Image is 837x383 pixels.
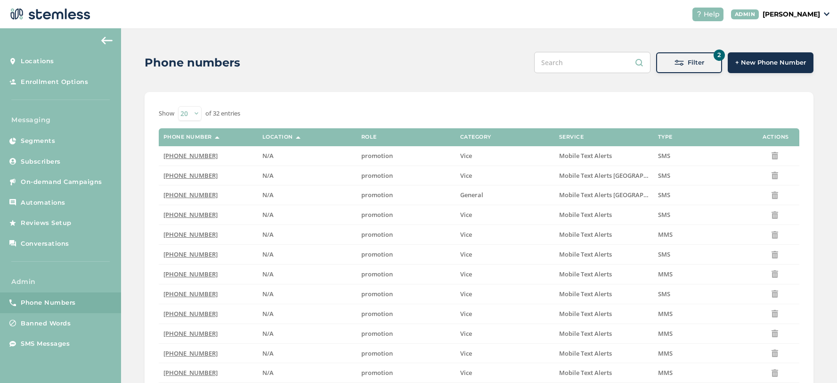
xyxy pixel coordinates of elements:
[163,152,253,160] label: (844) 396-9997
[460,329,472,338] span: Vice
[658,231,748,239] label: MMS
[361,211,451,219] label: promotion
[163,230,218,239] span: [PHONE_NUMBER]
[163,250,218,258] span: [PHONE_NUMBER]
[658,270,673,278] span: MMS
[704,9,720,19] span: Help
[559,172,649,180] label: Mobile Text Alerts NC
[559,270,612,278] span: Mobile Text Alerts
[460,210,472,219] span: Vice
[658,250,748,258] label: SMS
[296,136,301,139] img: icon-sort-1e1d7615.svg
[361,250,393,258] span: promotion
[163,368,218,377] span: [PHONE_NUMBER]
[361,191,393,199] span: promotion
[559,151,612,160] span: Mobile Text Alerts
[361,134,377,140] label: Role
[658,191,670,199] span: SMS
[262,152,352,160] label: N/A
[534,52,650,73] input: Search
[361,231,451,239] label: promotion
[559,290,649,298] label: Mobile Text Alerts
[262,290,352,298] label: N/A
[163,250,253,258] label: (833) 380-2799
[205,109,240,118] label: of 32 entries
[21,136,55,146] span: Segments
[559,231,649,239] label: Mobile Text Alerts
[559,171,675,180] span: Mobile Text Alerts [GEOGRAPHIC_DATA]
[559,310,649,318] label: Mobile Text Alerts
[361,290,393,298] span: promotion
[460,349,472,358] span: Vice
[163,329,218,338] span: [PHONE_NUMBER]
[159,109,174,118] label: Show
[21,319,71,328] span: Banned Words
[460,309,472,318] span: Vice
[559,349,612,358] span: Mobile Text Alerts
[21,298,76,308] span: Phone Numbers
[163,290,218,298] span: [PHONE_NUMBER]
[559,210,612,219] span: Mobile Text Alerts
[262,330,352,338] label: N/A
[658,368,673,377] span: MMS
[460,290,550,298] label: Vice
[559,152,649,160] label: Mobile Text Alerts
[163,309,218,318] span: [PHONE_NUMBER]
[361,310,451,318] label: promotion
[735,58,806,67] span: + New Phone Number
[460,250,550,258] label: Vice
[262,369,352,377] label: N/A
[361,171,393,180] span: promotion
[658,330,748,338] label: MMS
[460,250,472,258] span: Vice
[658,349,673,358] span: MMS
[460,171,472,180] span: Vice
[658,309,673,318] span: MMS
[163,171,218,180] span: [PHONE_NUMBER]
[21,77,88,87] span: Enrollment Options
[658,134,673,140] label: Type
[559,230,612,239] span: Mobile Text Alerts
[361,368,393,377] span: promotion
[361,309,393,318] span: promotion
[460,270,472,278] span: Vice
[21,177,102,187] span: On-demand Campaigns
[559,250,649,258] label: Mobile Text Alerts
[658,151,670,160] span: SMS
[688,58,704,67] span: Filter
[460,172,550,180] label: Vice
[790,338,837,383] iframe: Chat Widget
[163,369,253,377] label: (833) 333-8807
[656,52,722,73] button: 2Filter
[262,250,352,258] label: N/A
[559,309,612,318] span: Mobile Text Alerts
[101,37,113,44] img: icon-arrow-back-accent-c549486e.svg
[262,134,293,140] label: Location
[262,172,352,180] label: N/A
[163,310,253,318] label: (833) 339-0313
[559,329,612,338] span: Mobile Text Alerts
[559,211,649,219] label: Mobile Text Alerts
[460,270,550,278] label: Vice
[728,52,813,73] button: + New Phone Number
[559,134,584,140] label: Service
[460,191,483,199] span: General
[361,349,393,358] span: promotion
[361,270,451,278] label: promotion
[658,350,748,358] label: MMS
[658,369,748,377] label: MMS
[163,210,218,219] span: [PHONE_NUMBER]
[361,230,393,239] span: promotion
[752,128,799,146] th: Actions
[163,172,253,180] label: (844) 232-6510
[361,350,451,358] label: promotion
[460,151,472,160] span: Vice
[460,134,491,140] label: Category
[262,270,352,278] label: N/A
[163,270,253,278] label: (833) 369-0804
[163,191,218,199] span: [PHONE_NUMBER]
[361,210,393,219] span: promotion
[163,350,253,358] label: (833) 337-1213
[731,9,759,19] div: ADMIN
